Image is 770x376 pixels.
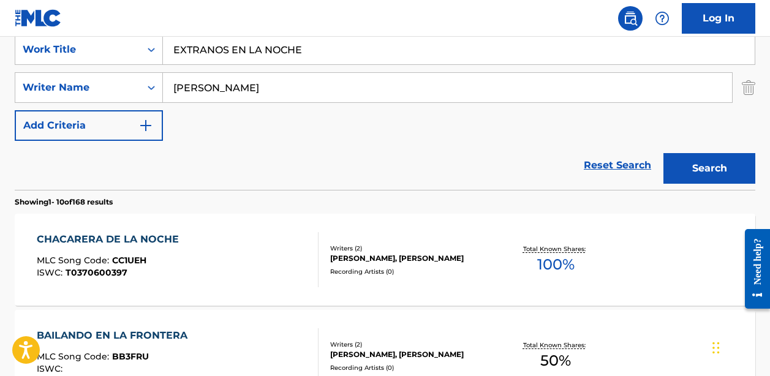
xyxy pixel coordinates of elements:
[330,340,494,349] div: Writers ( 2 )
[330,349,494,360] div: [PERSON_NAME], [PERSON_NAME]
[523,244,589,254] p: Total Known Shares:
[15,197,113,208] p: Showing 1 - 10 of 168 results
[682,3,755,34] a: Log In
[112,255,146,266] span: CC1UEH
[15,34,755,190] form: Search Form
[742,72,755,103] img: Delete Criterion
[37,363,66,374] span: ISWC :
[618,6,643,31] a: Public Search
[37,351,112,362] span: MLC Song Code :
[15,9,62,27] img: MLC Logo
[138,118,153,133] img: 9d2ae6d4665cec9f34b9.svg
[37,328,194,343] div: BAILANDO EN LA FRONTERA
[540,350,571,372] span: 50 %
[15,110,163,141] button: Add Criteria
[655,11,670,26] img: help
[523,340,589,350] p: Total Known Shares:
[37,255,112,266] span: MLC Song Code :
[15,214,755,306] a: CHACARERA DE LA NOCHEMLC Song Code:CC1UEHISWC:T0370600397Writers (2)[PERSON_NAME], [PERSON_NAME]R...
[330,363,494,372] div: Recording Artists ( 0 )
[23,42,133,57] div: Work Title
[709,317,770,376] iframe: Chat Widget
[623,11,638,26] img: search
[650,6,674,31] div: Help
[578,152,657,179] a: Reset Search
[66,267,127,278] span: T0370600397
[37,267,66,278] span: ISWC :
[712,329,720,366] div: Drag
[112,351,149,362] span: BB3FRU
[330,253,494,264] div: [PERSON_NAME], [PERSON_NAME]
[537,254,575,276] span: 100 %
[37,232,185,247] div: CHACARERA DE LA NOCHE
[23,80,133,95] div: Writer Name
[330,244,494,253] div: Writers ( 2 )
[736,217,770,321] iframe: Resource Center
[330,267,494,276] div: Recording Artists ( 0 )
[663,153,755,184] button: Search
